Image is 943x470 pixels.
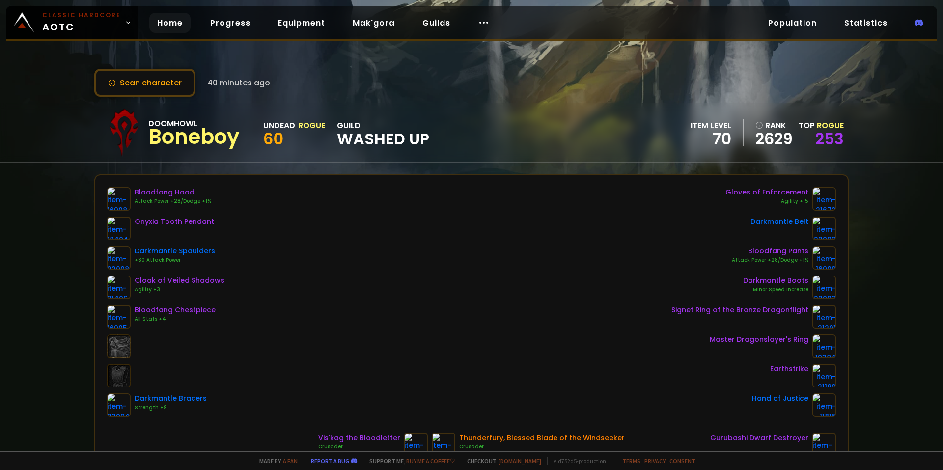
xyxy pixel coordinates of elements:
a: 253 [815,128,844,150]
div: Gloves of Enforcement [725,187,808,197]
a: Population [760,13,825,33]
a: [DOMAIN_NAME] [499,457,541,465]
div: Gurubashi Dwarf Destroyer [710,433,808,443]
a: 2629 [755,132,793,146]
div: rank [755,119,793,132]
div: Agility +3 [135,286,224,294]
a: Statistics [836,13,895,33]
img: item-21201 [812,305,836,329]
a: Guilds [415,13,458,33]
div: Signet Ring of the Bronze Dragonflight [671,305,808,315]
div: Bloodfang Chestpiece [135,305,216,315]
span: Made by [253,457,298,465]
div: item level [691,119,731,132]
img: item-21672 [812,187,836,211]
div: Doomhowl [148,117,239,130]
img: item-21180 [812,364,836,387]
div: Minor Speed Increase [743,286,808,294]
img: item-22008 [107,246,131,270]
div: Crusader [318,443,400,451]
img: item-16908 [107,187,131,211]
div: +30 Attack Power [135,256,215,264]
img: item-22004 [107,393,131,417]
div: Bloodfang Hood [135,187,211,197]
a: Terms [622,457,640,465]
span: v. d752d5 - production [547,457,606,465]
img: item-18404 [107,217,131,240]
small: Classic Hardcore [42,11,121,20]
div: Undead [263,119,295,132]
div: Cloak of Veiled Shadows [135,276,224,286]
a: Home [149,13,191,33]
a: Privacy [644,457,666,465]
div: Onyxia Tooth Pendant [135,217,214,227]
img: item-22003 [812,276,836,299]
img: item-16905 [107,305,131,329]
div: 70 [691,132,731,146]
span: 60 [263,128,283,150]
div: Bloodfang Pants [732,246,808,256]
a: Report a bug [311,457,349,465]
span: Support me, [363,457,455,465]
a: Classic HardcoreAOTC [6,6,138,39]
img: item-19019 [432,433,455,456]
span: Checkout [461,457,541,465]
div: Vis'kag the Bloodletter [318,433,400,443]
div: Top [799,119,844,132]
img: item-11815 [812,393,836,417]
span: Rogue [817,120,844,131]
div: Hand of Justice [752,393,808,404]
div: Strength +9 [135,404,207,412]
div: Earthstrike [770,364,808,374]
a: Equipment [270,13,333,33]
img: item-16909 [812,246,836,270]
img: item-17075 [404,433,428,456]
div: Boneboy [148,130,239,144]
img: item-19384 [812,334,836,358]
a: Consent [669,457,695,465]
div: Thunderfury, Blessed Blade of the Windseeker [459,433,625,443]
div: All Stats +4 [135,315,216,323]
button: Scan character [94,69,195,97]
div: Darkmantle Belt [750,217,808,227]
div: Agility +15 [725,197,808,205]
span: 40 minutes ago [207,77,270,89]
a: Progress [202,13,258,33]
img: item-19853 [812,433,836,456]
div: Attack Power +28/Dodge +1% [732,256,808,264]
div: guild [337,119,429,146]
a: a fan [283,457,298,465]
span: Washed Up [337,132,429,146]
div: Crusader [459,443,625,451]
span: AOTC [42,11,121,34]
div: Attack Power +28/Dodge +1% [135,197,211,205]
img: item-21406 [107,276,131,299]
a: Mak'gora [345,13,403,33]
div: Darkmantle Boots [743,276,808,286]
div: Master Dragonslayer's Ring [710,334,808,345]
div: Rogue [298,119,325,132]
div: Darkmantle Bracers [135,393,207,404]
img: item-22002 [812,217,836,240]
a: Buy me a coffee [406,457,455,465]
div: Darkmantle Spaulders [135,246,215,256]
